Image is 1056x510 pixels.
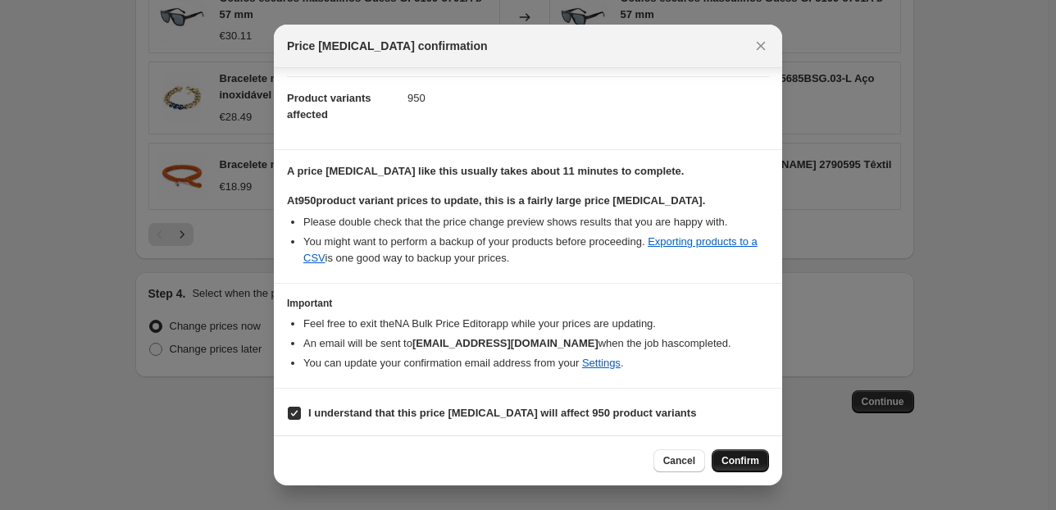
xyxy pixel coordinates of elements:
[287,92,371,121] span: Product variants affected
[303,235,758,264] a: Exporting products to a CSV
[303,214,769,230] li: Please double check that the price change preview shows results that you are happy with.
[303,335,769,352] li: An email will be sent to when the job has completed .
[308,407,696,419] b: I understand that this price [MEDICAL_DATA] will affect 950 product variants
[582,357,621,369] a: Settings
[287,194,705,207] b: At 950 product variant prices to update, this is a fairly large price [MEDICAL_DATA].
[407,76,769,120] dd: 950
[303,234,769,266] li: You might want to perform a backup of your products before proceeding. is one good way to backup ...
[303,355,769,371] li: You can update your confirmation email address from your .
[287,38,488,54] span: Price [MEDICAL_DATA] confirmation
[749,34,772,57] button: Close
[712,449,769,472] button: Confirm
[721,454,759,467] span: Confirm
[663,454,695,467] span: Cancel
[287,165,684,177] b: A price [MEDICAL_DATA] like this usually takes about 11 minutes to complete.
[412,337,599,349] b: [EMAIL_ADDRESS][DOMAIN_NAME]
[303,316,769,332] li: Feel free to exit the NA Bulk Price Editor app while your prices are updating.
[653,449,705,472] button: Cancel
[287,297,769,310] h3: Important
